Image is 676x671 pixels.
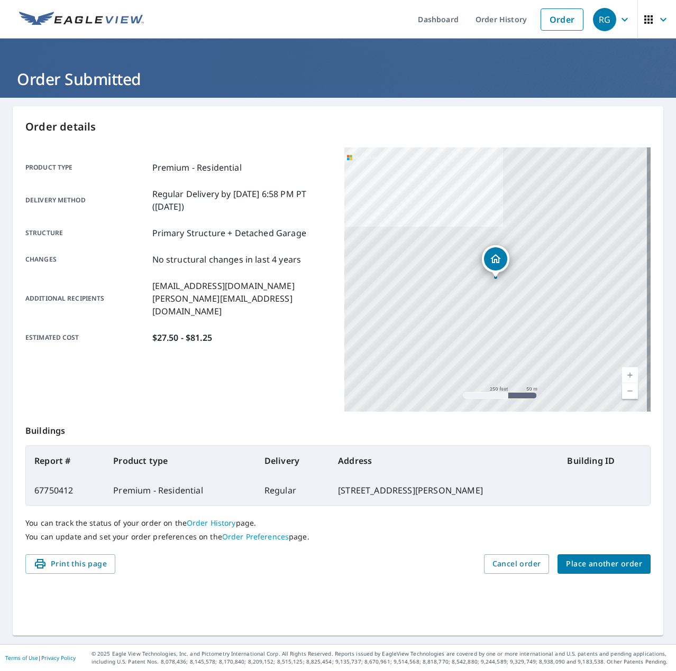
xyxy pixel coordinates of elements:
p: You can update and set your order preferences on the page. [25,532,651,542]
p: Product type [25,161,148,174]
td: Premium - Residential [105,476,256,505]
a: Privacy Policy [41,654,76,661]
button: Place another order [558,554,651,574]
a: Order Preferences [222,532,289,542]
p: Premium - Residential [152,161,242,174]
p: You can track the status of your order on the page. [25,518,651,528]
p: [PERSON_NAME][EMAIL_ADDRESS][DOMAIN_NAME] [152,292,332,318]
th: Delivery [256,446,330,476]
th: Report # [26,446,105,476]
td: [STREET_ADDRESS][PERSON_NAME] [330,476,559,505]
div: RG [593,8,616,31]
p: © 2025 Eagle View Technologies, Inc. and Pictometry International Corp. All Rights Reserved. Repo... [92,650,671,666]
img: EV Logo [19,12,144,27]
span: Print this page [34,557,107,571]
p: Order details [25,119,651,135]
p: Structure [25,227,148,239]
a: Current Level 17, Zoom In [622,367,638,383]
p: Delivery method [25,188,148,213]
p: | [5,655,76,661]
p: Buildings [25,412,651,445]
a: Order [541,8,583,31]
button: Cancel order [484,554,550,574]
p: No structural changes in last 4 years [152,253,302,266]
p: Estimated cost [25,331,148,344]
div: Dropped pin, building 1, Residential property, 2751 Hazel Ct Denver, CO 80211 [482,245,509,278]
a: Current Level 17, Zoom Out [622,383,638,399]
span: Cancel order [492,557,541,571]
p: Primary Structure + Detached Garage [152,227,306,239]
th: Building ID [559,446,650,476]
td: 67750412 [26,476,105,505]
th: Product type [105,446,256,476]
p: Regular Delivery by [DATE] 6:58 PM PT ([DATE]) [152,188,332,213]
a: Terms of Use [5,654,38,661]
a: Order History [187,518,236,528]
span: Place another order [566,557,642,571]
p: Changes [25,253,148,266]
td: Regular [256,476,330,505]
p: [EMAIL_ADDRESS][DOMAIN_NAME] [152,279,332,292]
p: $27.50 - $81.25 [152,331,212,344]
h1: Order Submitted [13,68,663,90]
th: Address [330,446,559,476]
p: Additional recipients [25,279,148,318]
button: Print this page [25,554,115,574]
